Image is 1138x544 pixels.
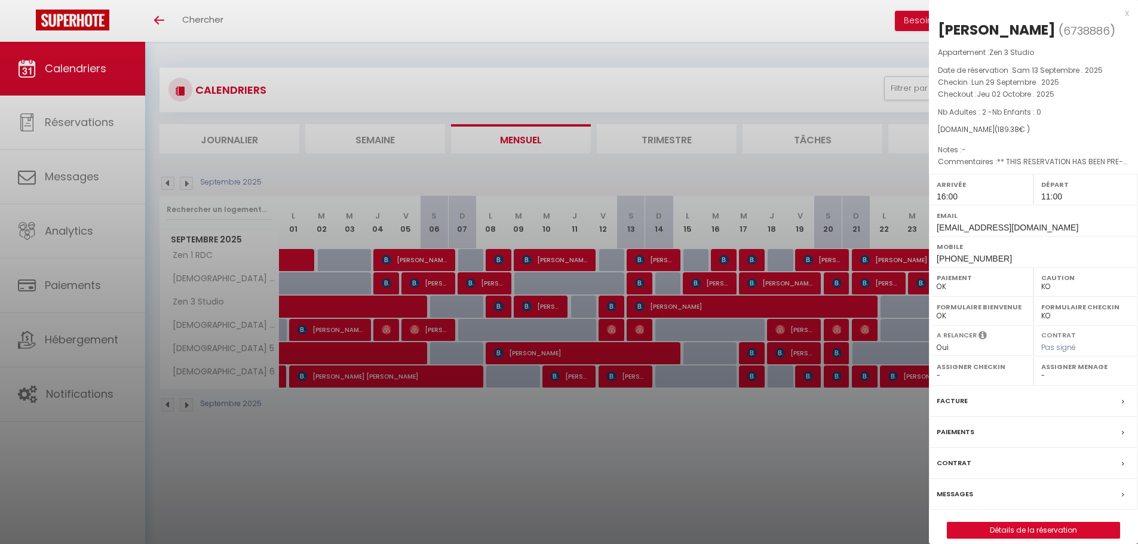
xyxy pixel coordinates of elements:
label: Mobile [937,241,1130,253]
label: Départ [1041,179,1130,190]
label: Caution [1041,272,1130,284]
span: 16:00 [937,192,958,201]
span: ( € ) [995,124,1030,134]
label: Messages [937,488,973,500]
label: Arrivée [937,179,1026,190]
label: Contrat [937,457,971,469]
span: 189.38 [998,124,1019,134]
label: Paiement [937,272,1026,284]
label: Assigner Menage [1041,361,1130,373]
div: x [929,6,1129,20]
label: Email [937,210,1130,222]
span: - [962,145,966,155]
label: Facture [937,395,968,407]
span: ( ) [1059,22,1115,39]
p: Date de réservation : [938,64,1129,76]
i: Sélectionner OUI si vous souhaiter envoyer les séquences de messages post-checkout [979,330,987,343]
label: A relancer [937,330,977,340]
span: Lun 29 Septembre . 2025 [971,77,1059,87]
a: Détails de la réservation [947,523,1119,538]
span: Nb Adultes : 2 - [938,107,1041,117]
span: [EMAIL_ADDRESS][DOMAIN_NAME] [937,223,1078,232]
span: Jeu 02 Octobre . 2025 [977,89,1054,99]
label: Formulaire Bienvenue [937,301,1026,313]
p: Commentaires : [938,156,1129,168]
p: Checkin : [938,76,1129,88]
span: [PHONE_NUMBER] [937,254,1012,263]
label: Assigner Checkin [937,361,1026,373]
label: Paiements [937,426,974,438]
label: Contrat [1041,330,1076,338]
span: Pas signé [1041,342,1076,352]
p: Notes : [938,144,1129,156]
div: [DOMAIN_NAME] [938,124,1129,136]
button: Détails de la réservation [947,522,1120,539]
span: 11:00 [1041,192,1062,201]
p: Checkout : [938,88,1129,100]
span: Zen 3 Studio [989,47,1034,57]
span: Sam 13 Septembre . 2025 [1012,65,1103,75]
span: 6738886 [1063,23,1110,38]
span: Nb Enfants : 0 [992,107,1041,117]
p: Appartement : [938,47,1129,59]
div: [PERSON_NAME] [938,20,1056,39]
label: Formulaire Checkin [1041,301,1130,313]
